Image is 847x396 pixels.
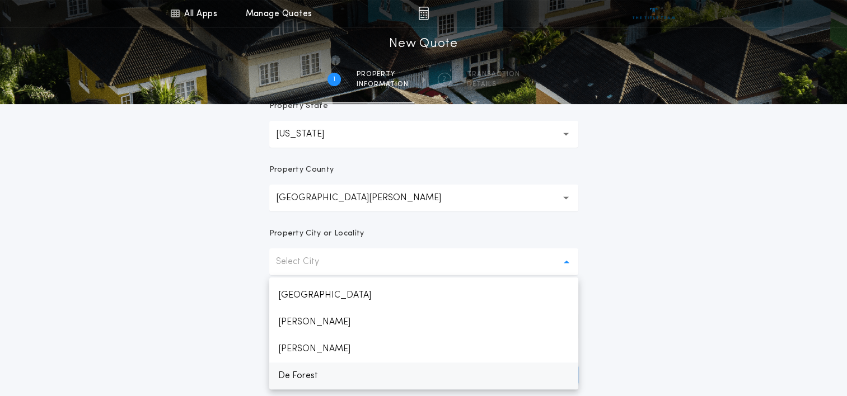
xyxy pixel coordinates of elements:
[357,80,409,89] span: information
[269,282,578,309] p: [GEOGRAPHIC_DATA]
[269,164,334,176] p: Property County
[269,277,578,389] ul: Select City
[442,75,446,84] h2: 2
[633,8,675,19] img: vs-icon
[333,75,335,84] h2: 1
[269,185,578,211] button: [GEOGRAPHIC_DATA][PERSON_NAME]
[276,128,342,141] p: [US_STATE]
[389,35,457,53] h1: New Quote
[269,336,578,362] p: [PERSON_NAME]
[467,70,520,79] span: Transaction
[269,248,578,275] button: Select City
[269,101,328,112] p: Property State
[269,309,578,336] p: [PERSON_NAME]
[276,255,337,268] p: Select City
[269,362,578,389] p: De Forest
[276,191,459,205] p: [GEOGRAPHIC_DATA][PERSON_NAME]
[269,228,364,239] p: Property City or Locality
[467,80,520,89] span: details
[357,70,409,79] span: Property
[418,7,429,20] img: img
[269,121,578,148] button: [US_STATE]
